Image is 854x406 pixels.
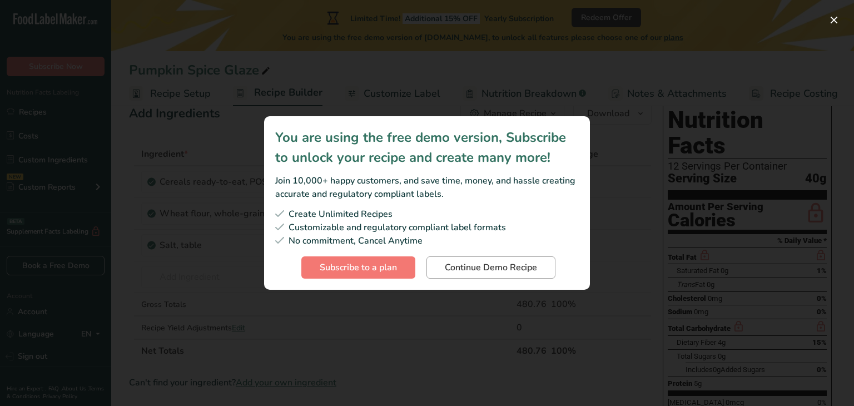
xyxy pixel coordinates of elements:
div: You are using the free demo version, Subscribe to unlock your recipe and create many more! [275,127,579,167]
div: No commitment, Cancel Anytime [275,234,579,247]
div: Create Unlimited Recipes [275,207,579,221]
span: Continue Demo Recipe [445,261,537,274]
button: Continue Demo Recipe [426,256,555,279]
div: Join 10,000+ happy customers, and save time, money, and hassle creating accurate and regulatory c... [275,174,579,201]
button: Subscribe to a plan [301,256,415,279]
div: Customizable and regulatory compliant label formats [275,221,579,234]
span: Subscribe to a plan [320,261,397,274]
